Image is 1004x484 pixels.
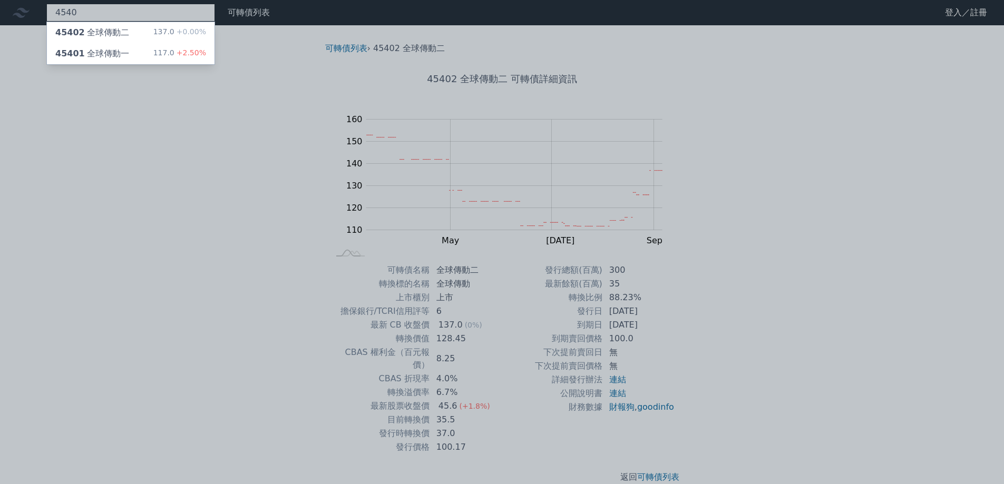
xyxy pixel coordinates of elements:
[55,47,129,60] div: 全球傳動一
[47,22,215,43] a: 45402全球傳動二 137.0+0.00%
[55,26,129,39] div: 全球傳動二
[47,43,215,64] a: 45401全球傳動一 117.0+2.50%
[55,48,85,58] span: 45401
[153,26,206,39] div: 137.0
[174,48,206,57] span: +2.50%
[55,27,85,37] span: 45402
[174,27,206,36] span: +0.00%
[951,433,1004,484] iframe: Chat Widget
[153,47,206,60] div: 117.0
[951,433,1004,484] div: 聊天小工具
